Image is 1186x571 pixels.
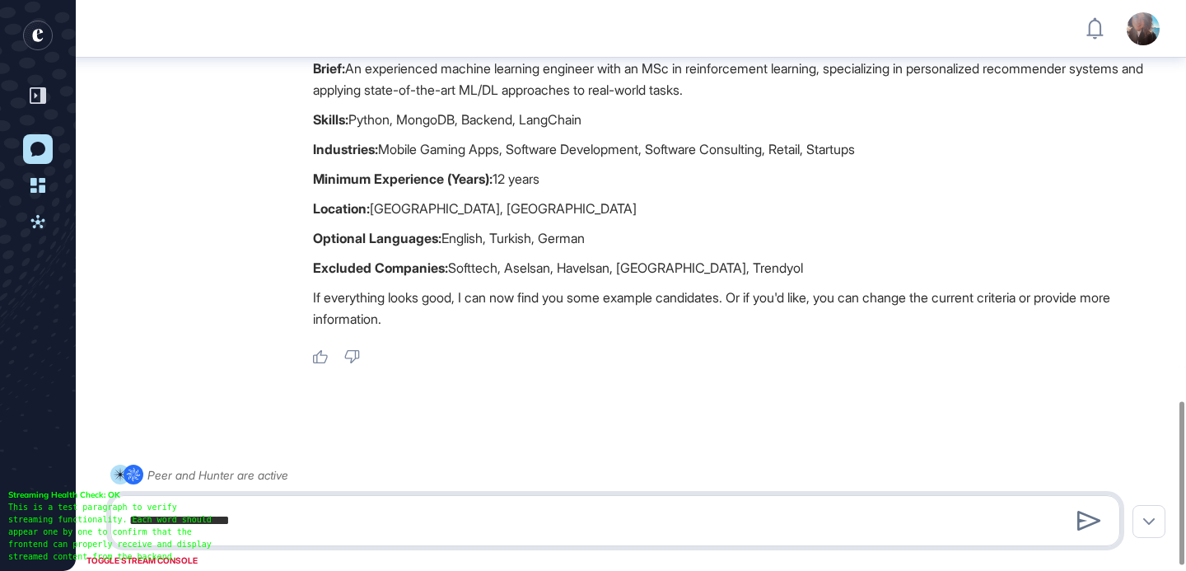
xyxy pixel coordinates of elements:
p: [GEOGRAPHIC_DATA], [GEOGRAPHIC_DATA] [313,198,1170,219]
p: 12 years [313,168,1170,190]
strong: Excluded Companies: [313,260,448,276]
p: Mobile Gaming Apps, Software Development, Software Consulting, Retail, Startups [313,138,1170,160]
strong: Optional Languages: [313,230,441,246]
strong: Brief: [313,60,345,77]
strong: Location: [313,200,370,217]
strong: Minimum Experience (Years): [313,171,493,187]
p: If everything looks good, I can now find you some example candidates. Or if you'd like, you can c... [313,287,1170,330]
div: entrapeer-logo [23,21,53,50]
div: Peer and Hunter are active [147,465,288,485]
strong: Skills: [313,111,348,128]
p: Softtech, Aselsan, Havelsan, [GEOGRAPHIC_DATA], Trendyol [313,257,1170,278]
strong: Industries: [313,141,378,157]
p: English, Turkish, German [313,227,1170,249]
p: Python, MongoDB, Backend, LangChain [313,109,1170,130]
img: user-avatar [1127,12,1160,45]
p: An experienced machine learning engineer with an MSc in reinforcement learning, specializing in p... [313,58,1170,101]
